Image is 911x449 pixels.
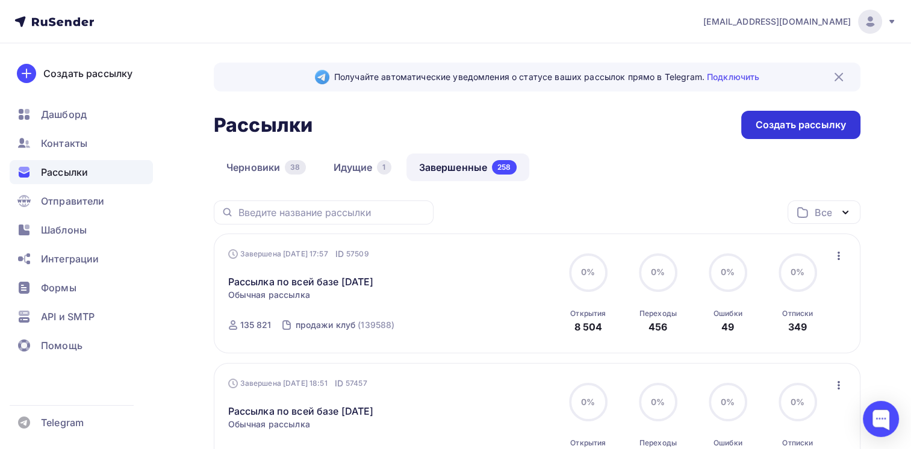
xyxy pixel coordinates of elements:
[714,309,742,318] div: Ошибки
[335,248,344,260] span: ID
[639,309,677,318] div: Переходы
[41,223,87,237] span: Шаблоны
[238,206,426,219] input: Введите название рассылки
[782,438,813,448] div: Отписки
[10,189,153,213] a: Отправители
[782,309,813,318] div: Отписки
[346,377,367,389] span: 57457
[294,315,396,335] a: продажи клуб (139588)
[570,309,606,318] div: Открытия
[41,136,87,150] span: Контакты
[574,320,602,334] div: 8 504
[240,319,272,331] div: 135 821
[228,404,374,418] a: Рассылка по всей базе [DATE]
[703,16,851,28] span: [EMAIL_ADDRESS][DOMAIN_NAME]
[581,397,595,407] span: 0%
[703,10,897,34] a: [EMAIL_ADDRESS][DOMAIN_NAME]
[335,377,343,389] span: ID
[41,280,76,295] span: Формы
[334,71,759,83] span: Получайте автоматические уведомления о статусе ваших рассылок прямо в Telegram.
[756,118,846,132] div: Создать рассылку
[721,267,735,277] span: 0%
[10,218,153,242] a: Шаблоны
[815,205,832,220] div: Все
[43,66,132,81] div: Создать рассылку
[721,320,734,334] div: 49
[214,153,319,181] a: Черновики38
[228,274,374,289] a: Рассылка по всей базе [DATE]
[10,276,153,300] a: Формы
[651,397,665,407] span: 0%
[492,160,516,175] div: 258
[214,113,312,137] h2: Рассылки
[41,309,95,324] span: API и SMTP
[714,438,742,448] div: Ошибки
[648,320,667,334] div: 456
[791,397,804,407] span: 0%
[707,72,759,82] a: Подключить
[41,165,88,179] span: Рассылки
[228,418,310,430] span: Обычная рассылка
[228,289,310,301] span: Обычная рассылка
[10,160,153,184] a: Рассылки
[285,160,305,175] div: 38
[581,267,595,277] span: 0%
[570,438,606,448] div: Открытия
[721,397,735,407] span: 0%
[321,153,404,181] a: Идущие1
[41,338,82,353] span: Помощь
[377,160,391,175] div: 1
[651,267,665,277] span: 0%
[406,153,529,181] a: Завершенные258
[295,319,355,331] div: продажи клуб
[228,377,367,389] div: Завершена [DATE] 18:51
[639,438,677,448] div: Переходы
[41,415,84,430] span: Telegram
[791,267,804,277] span: 0%
[788,320,807,334] div: 349
[358,319,394,331] div: (139588)
[788,200,860,224] button: Все
[10,131,153,155] a: Контакты
[346,248,369,260] span: 57509
[41,194,105,208] span: Отправители
[41,107,87,122] span: Дашборд
[228,248,369,260] div: Завершена [DATE] 17:57
[41,252,99,266] span: Интеграции
[315,70,329,84] img: Telegram
[10,102,153,126] a: Дашборд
